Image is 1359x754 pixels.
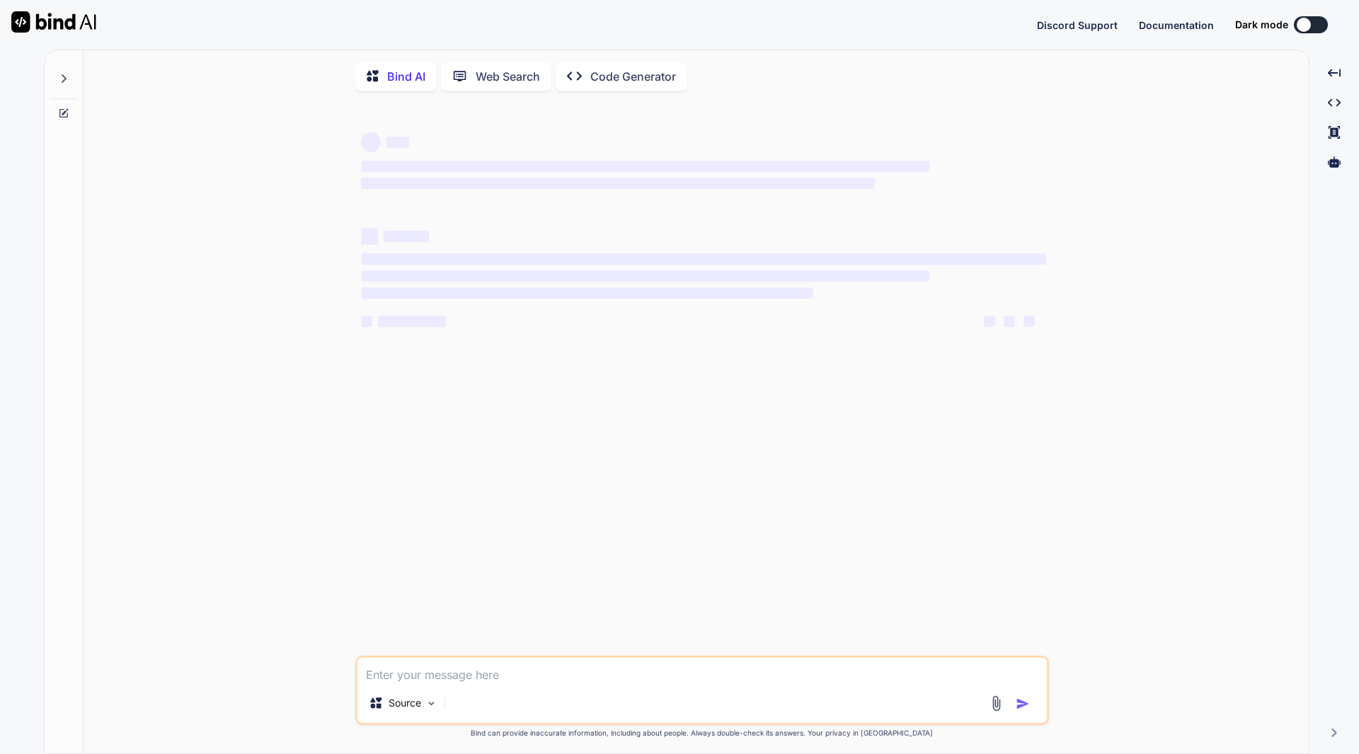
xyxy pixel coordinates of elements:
[1037,18,1118,33] button: Discord Support
[378,316,446,327] span: ‌
[361,270,929,282] span: ‌
[361,161,929,172] span: ‌
[387,68,425,85] p: Bind AI
[1139,19,1214,31] span: Documentation
[361,178,875,189] span: ‌
[1235,18,1288,32] span: Dark mode
[386,137,409,148] span: ‌
[1023,316,1035,327] span: ‌
[361,132,381,152] span: ‌
[384,231,429,242] span: ‌
[361,253,1046,265] span: ‌
[984,316,995,327] span: ‌
[11,11,96,33] img: Bind AI
[476,68,540,85] p: Web Search
[361,316,372,327] span: ‌
[361,287,813,299] span: ‌
[988,695,1004,712] img: attachment
[1037,19,1118,31] span: Discord Support
[389,696,421,710] p: Source
[590,68,676,85] p: Code Generator
[1139,18,1214,33] button: Documentation
[425,697,437,709] img: Pick Models
[361,228,378,245] span: ‌
[1004,316,1015,327] span: ‌
[355,728,1049,738] p: Bind can provide inaccurate information, including about people. Always double-check its answers....
[1016,697,1030,711] img: icon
